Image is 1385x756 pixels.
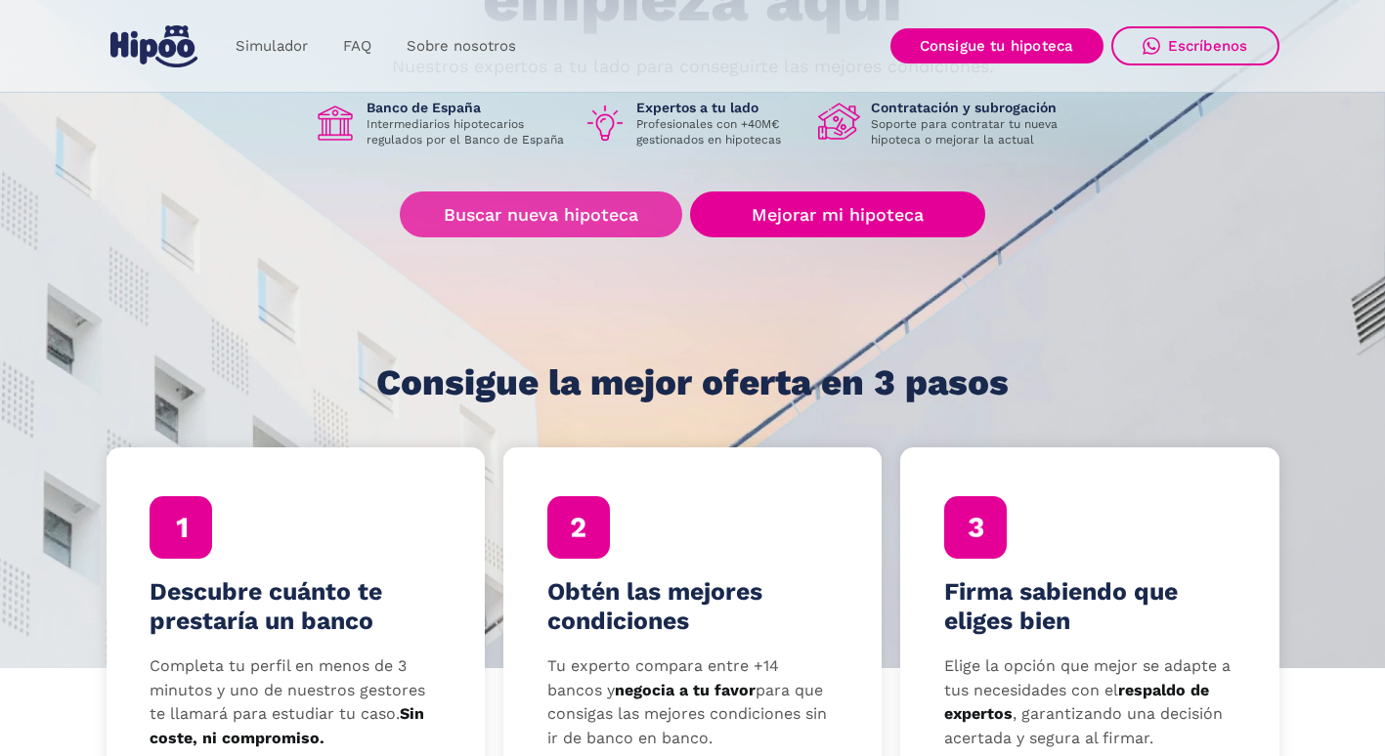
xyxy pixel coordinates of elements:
h4: Descubre cuánto te prestaría un banco [150,577,441,636]
a: home [107,18,202,75]
a: Simulador [218,27,325,65]
a: FAQ [325,27,389,65]
p: Intermediarios hipotecarios regulados por el Banco de España [367,116,568,147]
p: Completa tu perfil en menos de 3 minutos y uno de nuestros gestores te llamará para estudiar tu c... [150,654,441,751]
strong: negocia a tu favor [615,681,756,699]
h4: Obtén las mejores condiciones [547,577,839,636]
h1: Consigue la mejor oferta en 3 pasos [376,363,1009,402]
h1: Expertos a tu lado [636,99,802,116]
a: Escríbenos [1111,26,1279,65]
p: Profesionales con +40M€ gestionados en hipotecas [636,116,802,147]
p: Elige la opción que mejor se adapte a tus necesidades con el , garantizando una decisión acertada... [944,654,1235,751]
strong: Sin coste, ni compromiso. [150,704,424,747]
h1: Contratación y subrogación [871,99,1072,116]
p: Tu experto compara entre +14 bancos y para que consigas las mejores condiciones sin ir de banco e... [547,654,839,751]
h4: Firma sabiendo que eliges bien [944,577,1235,636]
a: Mejorar mi hipoteca [690,191,984,237]
a: Consigue tu hipoteca [890,28,1104,63]
p: Soporte para contratar tu nueva hipoteca o mejorar la actual [871,116,1072,147]
h1: Banco de España [367,99,568,116]
a: Buscar nueva hipoteca [400,191,682,237]
div: Escríbenos [1168,37,1248,55]
a: Sobre nosotros [389,27,534,65]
